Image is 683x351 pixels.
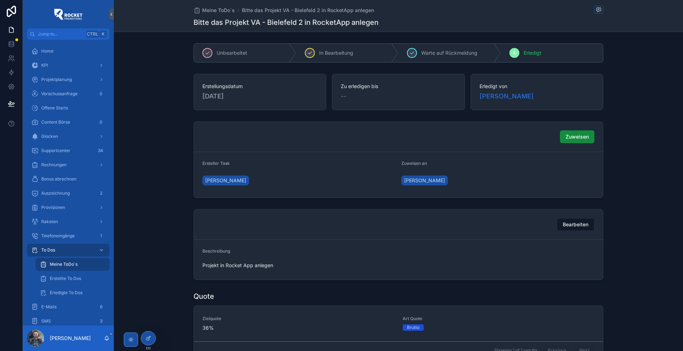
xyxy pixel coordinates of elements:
[27,130,110,143] a: Glocken
[41,91,78,97] span: Vorschussanfrage
[194,17,378,27] h1: Bitte das Projekt VA - Bielefeld 2 in RocketApp anlegen
[27,144,110,157] a: Supportcenter34
[202,91,317,101] span: [DATE]
[194,7,235,14] a: Meine ToDo´s
[41,205,65,210] span: Provisionen
[41,233,75,239] span: Telefoneingänge
[27,102,110,114] a: Offene Starts
[27,73,110,86] a: Projektplanung
[480,83,594,90] span: Erledigt von
[41,190,70,196] span: Auszeichnung
[202,324,394,331] span: 36%
[54,9,83,20] img: App logo
[97,303,105,311] div: 6
[50,276,81,281] span: Erstellte To Dos
[36,272,110,285] a: Erstellte To Dos
[41,304,57,310] span: E-Mails
[27,301,110,313] a: E-Mails6
[27,215,110,228] a: Raketen
[202,7,235,14] span: Meine ToDo´s
[401,161,427,166] span: Zuweisen an
[513,50,516,56] span: 4
[563,221,588,228] span: Bearbeiten
[97,232,105,240] div: 1
[205,177,246,184] span: [PERSON_NAME]
[38,31,83,37] span: Jump to...
[41,318,51,324] span: SMS
[41,48,53,54] span: Home
[97,90,105,98] div: 0
[341,83,456,90] span: Zu erledigen bis
[202,248,230,254] span: Beschreibung
[194,291,214,301] h1: Quote
[41,119,70,125] span: Content Börse
[41,162,67,168] span: Rechnungen
[27,45,110,58] a: Home
[41,148,70,153] span: Supportcenter
[96,146,105,155] div: 34
[36,258,110,271] a: Meine ToDo´s
[50,335,91,342] p: [PERSON_NAME]
[242,7,374,14] a: Bitte das Projekt VA - Bielefeld 2 in RocketApp anlegen
[97,118,105,126] div: 0
[403,316,594,322] span: Art Quote
[41,134,58,139] span: Glocken
[557,218,594,231] button: Bearbeiten
[524,49,541,56] span: Erledigt
[401,175,448,185] a: [PERSON_NAME]
[27,315,110,328] a: SMS3
[36,286,110,299] a: Erledigte To Dos
[97,317,105,325] div: 3
[27,87,110,100] a: Vorschussanfrage0
[27,229,110,242] a: Telefoneingänge1
[100,31,106,37] span: K
[23,40,114,325] div: scrollable content
[41,77,72,82] span: Projektplanung
[86,31,99,38] span: Ctrl
[404,177,445,184] span: [PERSON_NAME]
[566,133,589,140] span: Zuweisen
[407,324,419,331] div: Brutto
[202,316,394,322] span: Zielquote
[319,49,353,56] span: In Bearbeitung
[202,161,230,166] span: Ersteller Task
[27,59,110,72] a: KPI
[194,306,603,341] a: Zielquote36%Art QuoteBrutto
[27,201,110,214] a: Provisionen
[27,116,110,129] a: Content Börse0
[50,261,78,267] span: Meine ToDo´s
[27,158,110,171] a: Rechnungen
[202,175,249,185] a: [PERSON_NAME]
[27,187,110,200] a: Auszeichnung2
[560,130,594,143] button: Zuweisen
[202,83,317,90] span: Erstellungsdatum
[27,173,110,185] a: Bonus abrechnen
[41,247,55,253] span: To Dos
[41,63,48,68] span: KPI
[27,244,110,256] a: To Dos
[97,189,105,198] div: 2
[41,219,58,225] span: Raketen
[27,28,110,40] button: Jump to...CtrlK
[480,91,534,101] a: [PERSON_NAME]
[421,49,477,56] span: Warte auf Rückmeldung
[41,105,68,111] span: Offene Starts
[41,176,76,182] span: Bonus abrechnen
[217,49,247,56] span: Unbearbeitet
[50,290,83,296] span: Erledigte To Dos
[341,91,346,101] span: --
[202,262,396,269] span: Projekt in Rocket App anlegen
